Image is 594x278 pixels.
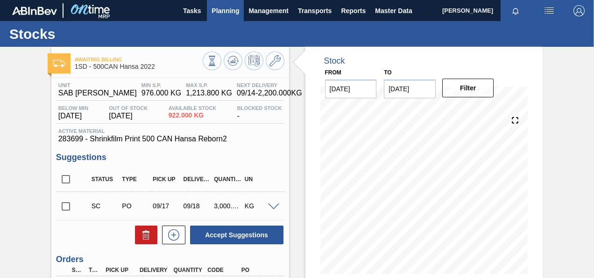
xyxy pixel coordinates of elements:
[109,112,148,120] span: [DATE]
[442,79,494,97] button: Filter
[89,202,122,210] div: Suggestion Created
[375,5,412,16] span: Master Data
[75,57,203,62] span: Awaiting Billing
[384,69,391,76] label: to
[182,5,202,16] span: Tasks
[169,112,217,119] span: 922.000 KG
[186,82,232,88] span: MAX S.P.
[120,176,152,183] div: Type
[224,51,242,70] button: Update Chart
[544,5,555,16] img: userActions
[235,105,284,120] div: -
[53,60,65,67] img: Ícone
[58,128,282,134] span: Active Material
[150,176,183,183] div: Pick up
[109,105,148,111] span: Out Of Stock
[58,135,282,143] span: 283699 - Shrinkfilm Print 500 CAN Hansa Reborn2
[157,226,185,244] div: New suggestion
[324,56,345,66] div: Stock
[341,5,366,16] span: Reports
[103,267,140,273] div: Pick up
[212,176,244,183] div: Quantity
[573,5,585,16] img: Logout
[58,105,88,111] span: Below Min
[171,267,208,273] div: Quantity
[58,82,137,88] span: Unit
[190,226,283,244] button: Accept Suggestions
[325,69,341,76] label: From
[212,202,244,210] div: 3,000.000
[141,82,181,88] span: MIN S.P.
[58,112,88,120] span: [DATE]
[245,51,263,70] button: Schedule Inventory
[325,80,377,98] input: mm/dd/yyyy
[89,176,122,183] div: Status
[169,105,217,111] span: Available Stock
[237,89,302,97] span: 09/14 - 2,200.000 KG
[239,267,276,273] div: PO
[181,176,214,183] div: Delivery
[75,63,203,70] span: 1SD - 500CAN Hansa 2022
[212,5,239,16] span: Planning
[237,82,302,88] span: Next Delivery
[56,255,284,264] h3: Orders
[384,80,436,98] input: mm/dd/yyyy
[141,89,181,97] span: 976.000 KG
[203,51,221,70] button: Stocks Overview
[248,5,289,16] span: Management
[70,267,85,273] div: Step
[9,29,175,39] h1: Stocks
[185,225,284,245] div: Accept Suggestions
[501,4,530,17] button: Notifications
[137,267,174,273] div: Delivery
[181,202,214,210] div: 09/18/2025
[12,7,57,15] img: TNhmsLtSVTkK8tSr43FrP2fwEKptu5GPRR3wAAAABJRU5ErkJggg==
[298,5,332,16] span: Transports
[205,267,241,273] div: Code
[237,105,282,111] span: Blocked Stock
[266,51,284,70] button: Go to Master Data / General
[56,153,284,162] h3: Suggestions
[186,89,232,97] span: 1,213.800 KG
[150,202,183,210] div: 09/17/2025
[120,202,152,210] div: Purchase order
[242,176,275,183] div: UN
[58,89,137,97] span: SAB [PERSON_NAME]
[86,267,102,273] div: Type
[242,202,275,210] div: KG
[130,226,157,244] div: Delete Suggestions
